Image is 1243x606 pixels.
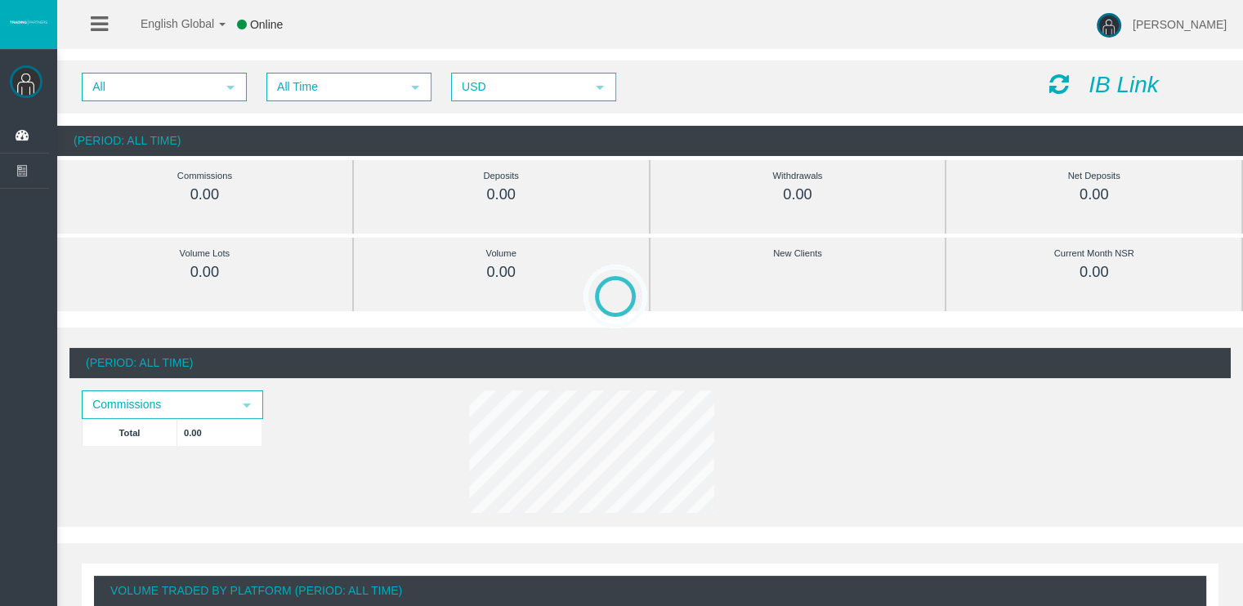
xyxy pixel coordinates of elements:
[69,348,1231,378] div: (Period: All Time)
[57,126,1243,156] div: (Period: All Time)
[687,185,909,204] div: 0.00
[94,244,315,263] div: Volume Lots
[409,81,422,94] span: select
[1133,18,1227,31] span: [PERSON_NAME]
[391,185,612,204] div: 0.00
[250,18,283,31] span: Online
[983,244,1205,263] div: Current Month NSR
[1049,73,1069,96] i: Reload Dashboard
[687,244,909,263] div: New Clients
[94,576,1206,606] div: Volume Traded By Platform (Period: All Time)
[177,419,262,446] td: 0.00
[83,74,216,100] span: All
[453,74,585,100] span: USD
[687,167,909,185] div: Withdrawals
[1097,13,1121,38] img: user-image
[983,167,1205,185] div: Net Deposits
[268,74,400,100] span: All Time
[240,399,253,412] span: select
[83,392,232,417] span: Commissions
[8,19,49,25] img: logo.svg
[119,17,214,30] span: English Global
[224,81,237,94] span: select
[1089,72,1159,97] i: IB Link
[391,244,612,263] div: Volume
[94,167,315,185] div: Commissions
[94,263,315,282] div: 0.00
[94,185,315,204] div: 0.00
[391,167,612,185] div: Deposits
[83,419,177,446] td: Total
[391,263,612,282] div: 0.00
[983,185,1205,204] div: 0.00
[593,81,606,94] span: select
